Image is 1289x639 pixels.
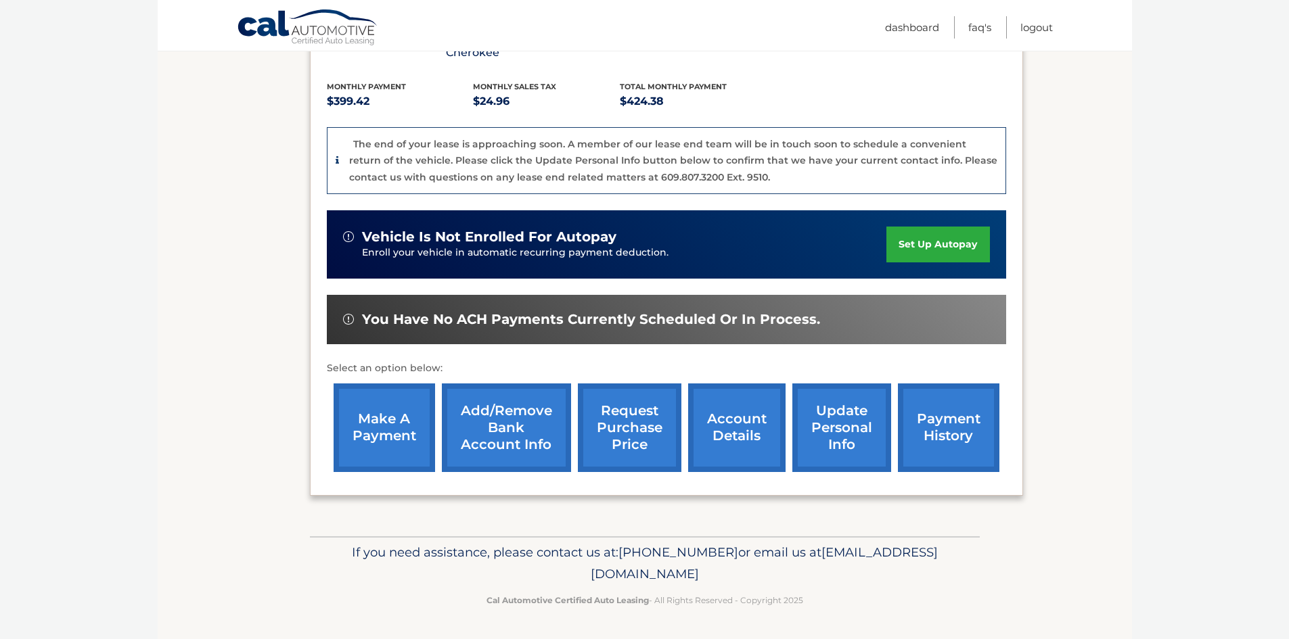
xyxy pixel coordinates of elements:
[487,595,649,605] strong: Cal Automotive Certified Auto Leasing
[362,311,820,328] span: You have no ACH payments currently scheduled or in process.
[578,383,681,472] a: request purchase price
[334,383,435,472] a: make a payment
[886,227,989,262] a: set up autopay
[968,16,991,39] a: FAQ's
[343,314,354,325] img: alert-white.svg
[898,383,999,472] a: payment history
[885,16,939,39] a: Dashboard
[327,82,406,91] span: Monthly Payment
[618,544,738,560] span: [PHONE_NUMBER]
[442,383,571,472] a: Add/Remove bank account info
[319,593,971,607] p: - All Rights Reserved - Copyright 2025
[327,92,474,111] p: $399.42
[237,9,379,48] a: Cal Automotive
[362,229,616,245] span: vehicle is not enrolled for autopay
[688,383,786,472] a: account details
[343,231,354,242] img: alert-white.svg
[792,383,891,472] a: update personal info
[327,360,1006,377] p: Select an option below:
[1020,16,1053,39] a: Logout
[473,92,620,111] p: $24.96
[473,82,556,91] span: Monthly sales Tax
[319,542,971,585] p: If you need assistance, please contact us at: or email us at
[620,82,727,91] span: Total Monthly Payment
[362,245,887,260] p: Enroll your vehicle in automatic recurring payment deduction.
[620,92,767,111] p: $424.38
[349,138,997,183] p: The end of your lease is approaching soon. A member of our lease end team will be in touch soon t...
